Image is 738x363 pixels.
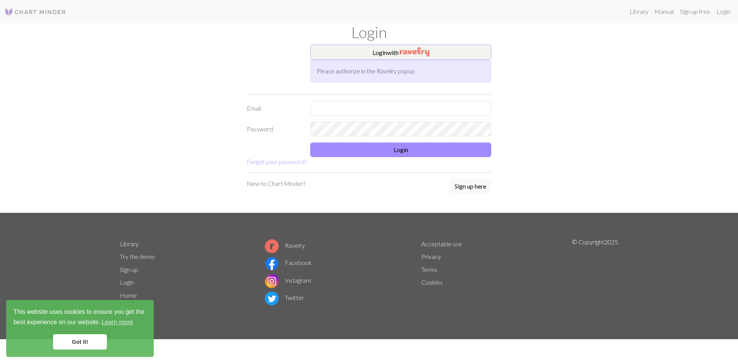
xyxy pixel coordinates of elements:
img: Ravelry [400,47,429,56]
img: Twitter logo [265,292,279,305]
a: Home [120,292,137,299]
a: Library [627,4,652,19]
div: cookieconsent [6,300,154,357]
a: Sign up here [450,179,491,194]
a: Manual [652,4,677,19]
a: Sign up free [677,4,713,19]
span: This website uses cookies to ensure you get the best experience on our website. [13,307,146,328]
a: Library [120,240,139,247]
a: Facebook [265,259,312,266]
img: Instagram logo [265,274,279,288]
a: Twitter [265,294,304,301]
a: Sign up [120,266,138,273]
a: Login [713,4,733,19]
a: Terms [421,266,437,273]
a: Instagram [265,277,311,284]
button: Sign up here [450,179,491,194]
label: Email [242,101,306,116]
img: Ravelry logo [265,239,279,253]
a: Acceptable use [421,240,462,247]
label: Password [242,122,306,136]
a: Forgot your password? [247,158,307,165]
p: © Copyright 2025 [572,237,618,315]
a: Login [120,278,134,286]
a: learn more about cookies [100,317,134,328]
a: Privacy [421,253,441,260]
h1: Login [115,23,623,41]
p: New to Chart Minder? [247,179,306,188]
a: dismiss cookie message [53,334,107,350]
button: Loginwith [310,45,491,60]
a: Ravelry [265,242,305,249]
button: Login [310,143,491,157]
img: Logo [5,7,66,17]
a: Cookies [421,278,443,286]
img: Facebook logo [265,257,279,270]
div: Please authorize in the Ravelry popup [310,60,491,82]
a: Try the demo [120,253,155,260]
